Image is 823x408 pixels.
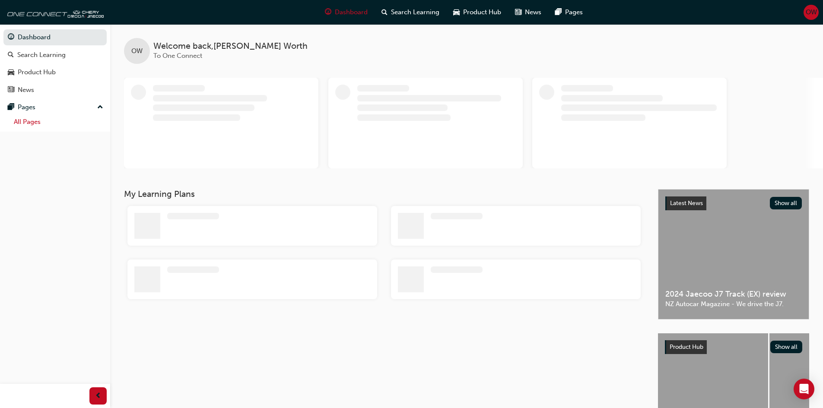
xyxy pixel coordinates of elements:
a: pages-iconPages [548,3,590,21]
div: Search Learning [17,50,66,60]
a: Latest NewsShow all [665,196,802,210]
span: car-icon [453,7,460,18]
span: To One Connect [153,52,202,60]
span: Search Learning [391,7,439,17]
a: car-iconProduct Hub [446,3,508,21]
span: guage-icon [325,7,331,18]
button: Pages [3,99,107,115]
span: up-icon [97,102,103,113]
span: news-icon [515,7,521,18]
span: Latest News [670,199,703,207]
span: pages-icon [8,104,14,111]
span: search-icon [381,7,388,18]
a: Product Hub [3,64,107,80]
button: OW [804,5,819,20]
span: 2024 Jaecoo J7 Track (EX) review [665,289,802,299]
span: car-icon [8,69,14,76]
button: Show all [770,197,802,209]
span: Dashboard [335,7,368,17]
div: Open Intercom Messenger [794,379,814,399]
button: DashboardSearch LearningProduct HubNews [3,28,107,99]
span: guage-icon [8,34,14,41]
span: News [525,7,541,17]
img: oneconnect [4,3,104,21]
div: Pages [18,102,35,112]
a: All Pages [10,115,107,129]
span: search-icon [8,51,14,59]
a: Search Learning [3,47,107,63]
div: News [18,85,34,95]
span: Product Hub [670,343,703,351]
a: Latest NewsShow all2024 Jaecoo J7 Track (EX) reviewNZ Autocar Magazine - We drive the J7. [658,189,809,319]
a: news-iconNews [508,3,548,21]
span: Welcome back , [PERSON_NAME] Worth [153,41,308,51]
span: news-icon [8,86,14,94]
span: prev-icon [95,391,102,402]
span: OW [806,7,817,17]
span: Product Hub [463,7,501,17]
span: Pages [565,7,583,17]
a: search-iconSearch Learning [375,3,446,21]
h3: My Learning Plans [124,189,644,199]
a: Dashboard [3,29,107,45]
a: Product HubShow all [665,340,802,354]
span: OW [131,46,143,56]
button: Show all [770,341,803,353]
a: guage-iconDashboard [318,3,375,21]
span: pages-icon [555,7,562,18]
a: News [3,82,107,98]
div: Product Hub [18,67,56,77]
span: NZ Autocar Magazine - We drive the J7. [665,299,802,309]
